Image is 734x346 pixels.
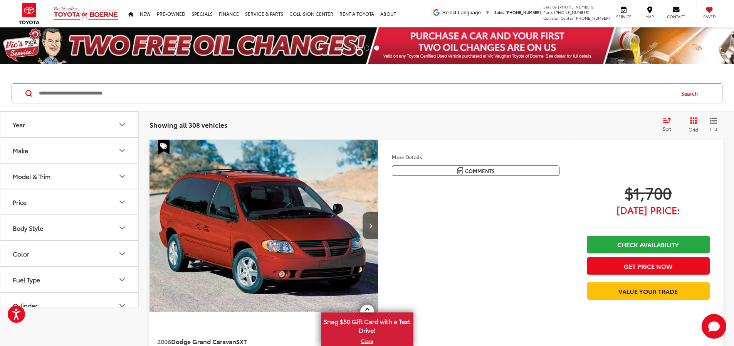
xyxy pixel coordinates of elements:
span: [DATE] Price: [587,206,710,214]
span: Collision Center [543,15,573,21]
div: Price [13,198,27,206]
button: CylinderCylinder [0,293,139,318]
div: Body Style [13,224,43,231]
div: Cylinder [13,302,37,309]
span: List [710,125,717,132]
span: Sales [494,9,504,15]
span: [PHONE_NUMBER] [574,15,610,21]
span: Saved [701,14,718,19]
span: [PHONE_NUMBER] [554,9,590,15]
div: Year [118,120,127,129]
button: List View [704,117,723,132]
button: Body StyleBody Style [0,215,139,240]
span: Select Language [442,10,481,15]
div: Body Style [118,223,127,233]
button: Toggle Chat Window [702,314,726,339]
button: Comments [392,165,559,176]
span: Grid [689,126,698,132]
span: Service [543,4,557,10]
span: $1,700 [587,183,710,202]
a: 2006 Dodge Grand Caravan SXT2006 Dodge Grand Caravan SXT2006 Dodge Grand Caravan SXT2006 Dodge Gr... [149,140,379,312]
span: [PHONE_NUMBER] [506,9,541,15]
div: Fuel Type [13,276,40,283]
div: Color [13,250,29,257]
span: Service [615,14,632,19]
button: Select sort value [659,117,680,132]
div: Color [118,249,127,258]
div: Make [13,147,28,154]
span: 2006 [157,337,171,346]
span: SXT [236,337,247,346]
button: ColorColor [0,241,139,266]
svg: Start Chat [702,314,726,339]
div: Make [118,146,127,155]
input: Search by Make, Model, or Keyword [38,84,674,103]
button: YearYear [0,112,139,137]
div: Price [118,197,127,207]
span: Comments [465,167,495,175]
div: Model & Trim [118,172,127,181]
button: MakeMake [0,138,139,163]
img: Vic Vaughan Toyota of Boerne [53,6,119,22]
img: Comments [457,167,463,174]
a: 2006Dodge Grand CaravanSXT [157,337,344,346]
div: Model & Trim [13,172,50,180]
span: Sort [663,125,671,132]
button: Model & TrimModel & Trim [0,164,139,189]
span: ▼ [485,10,490,15]
a: Check Availability [587,236,710,253]
span: Contact [667,14,685,19]
img: 2006 Dodge Grand Caravan SXT [149,140,379,312]
span: Snag $50 Gift Card with a Test Drive! [322,313,413,337]
button: Grid View [680,117,704,132]
div: Cylinder [118,301,127,310]
span: Map [641,14,658,19]
a: Value Your Trade [587,282,710,300]
button: Fuel TypeFuel Type [0,267,139,292]
div: Year [13,121,25,128]
span: Showing all 308 vehicles [149,120,227,129]
span: Dodge Grand Caravan [171,337,236,346]
h4: More Details [392,154,559,160]
div: Fuel Type [118,275,127,284]
button: Search [674,84,709,103]
button: Next image [363,212,378,239]
a: Select Language​ [442,10,490,15]
button: PricePrice [0,189,139,214]
div: 2006 Dodge Grand Caravan SXT 0 [149,140,379,312]
span: Parts [543,9,553,15]
button: Get Price Now [587,257,710,275]
span: Special [158,140,170,154]
span: [PHONE_NUMBER] [558,4,593,10]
